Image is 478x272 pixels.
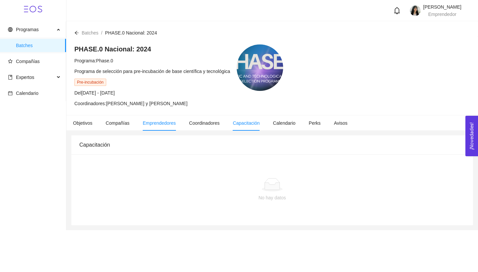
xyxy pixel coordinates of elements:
span: Emprendedores [143,120,176,126]
span: book [8,75,13,80]
span: bell [393,7,401,14]
span: Capacitación [233,120,260,126]
h4: PHASE.0 Nacional: 2024 [74,44,230,54]
span: Programa: Phase.0 [74,58,113,63]
span: Batches [82,30,99,35]
span: PHASE.0 Nacional: 2024 [105,30,157,35]
span: Batches [16,39,61,52]
span: Emprendedor [428,12,456,17]
button: Open Feedback Widget [465,116,478,156]
img: 1754519023832-IMG_4413.jpeg [410,5,421,16]
span: Compañías [106,120,129,126]
span: Calendario [273,120,295,126]
span: Calendario [16,91,39,96]
span: Compañías [16,59,40,64]
span: arrow-left [74,31,79,35]
span: [PERSON_NAME] [423,4,461,10]
span: Pre-incubación [74,79,106,86]
span: Expertos [16,75,34,80]
div: Capacitación [79,135,465,154]
span: Coordinadores [189,120,220,126]
div: No hay datos [85,194,460,201]
span: calendar [8,91,13,96]
span: Programa de selección para pre-incubación de base científica y tecnológica [74,69,230,74]
span: / [101,30,103,35]
span: Programas [16,27,39,32]
span: Del [DATE] - [DATE] [74,90,115,96]
span: Perks [309,120,321,126]
span: star [8,59,13,64]
span: Coordinadores: [PERSON_NAME] y [PERSON_NAME] [74,101,188,106]
span: Objetivos [73,120,92,126]
span: global [8,27,13,32]
span: Avisos [334,120,348,126]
